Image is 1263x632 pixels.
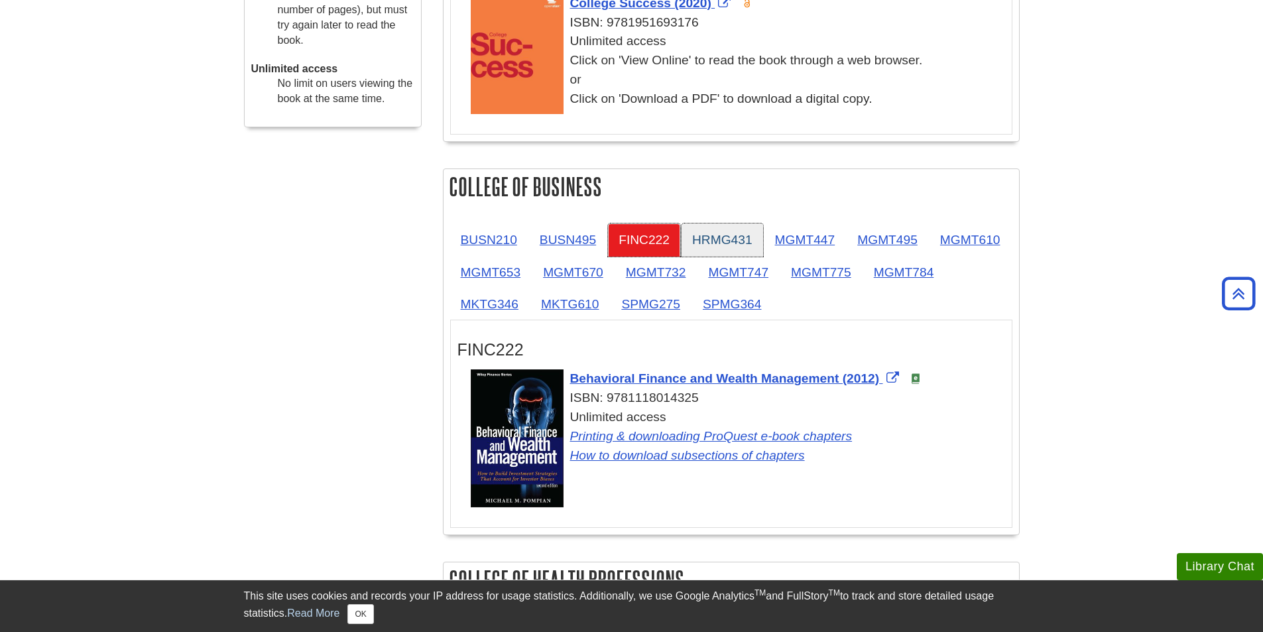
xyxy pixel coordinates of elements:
dd: No limit on users viewing the book at the same time. [278,76,414,107]
span: Behavioral Finance and Wealth Management (2012) [570,371,880,385]
a: Read More [287,607,339,619]
a: MKTG346 [450,288,529,320]
a: Link opens in new window [570,448,805,462]
a: Back to Top [1217,284,1260,302]
a: MGMT670 [532,256,614,288]
div: Unlimited access Click on 'View Online' to read the book through a web browser. or Click on 'Down... [471,32,1005,108]
a: MGMT732 [615,256,697,288]
button: Library Chat [1177,553,1263,580]
div: ISBN: 9781951693176 [471,13,1005,32]
a: BUSN210 [450,223,528,256]
sup: TM [754,588,766,598]
div: Unlimited access [471,408,1005,465]
a: Link opens in new window [570,429,853,443]
img: e-Book [910,373,921,384]
sup: TM [829,588,840,598]
a: BUSN495 [529,223,607,256]
a: FINC222 [608,223,680,256]
h3: FINC222 [457,340,1005,359]
a: MGMT610 [930,223,1011,256]
a: MGMT447 [764,223,846,256]
div: This site uses cookies and records your IP address for usage statistics. Additionally, we use Goo... [244,588,1020,624]
a: MGMT495 [847,223,928,256]
a: MGMT653 [450,256,532,288]
a: Link opens in new window [570,371,902,385]
button: Close [347,604,373,624]
a: MGMT775 [780,256,862,288]
a: HRMG431 [682,223,763,256]
a: MGMT747 [697,256,779,288]
h2: College of Health Professions [444,562,1019,598]
dt: Unlimited access [251,62,414,77]
img: Cover Art [471,369,564,507]
a: SPMG364 [692,288,772,320]
a: MKTG610 [530,288,609,320]
div: ISBN: 9781118014325 [471,389,1005,408]
h2: College of Business [444,169,1019,204]
a: MGMT784 [863,256,945,288]
a: SPMG275 [611,288,691,320]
